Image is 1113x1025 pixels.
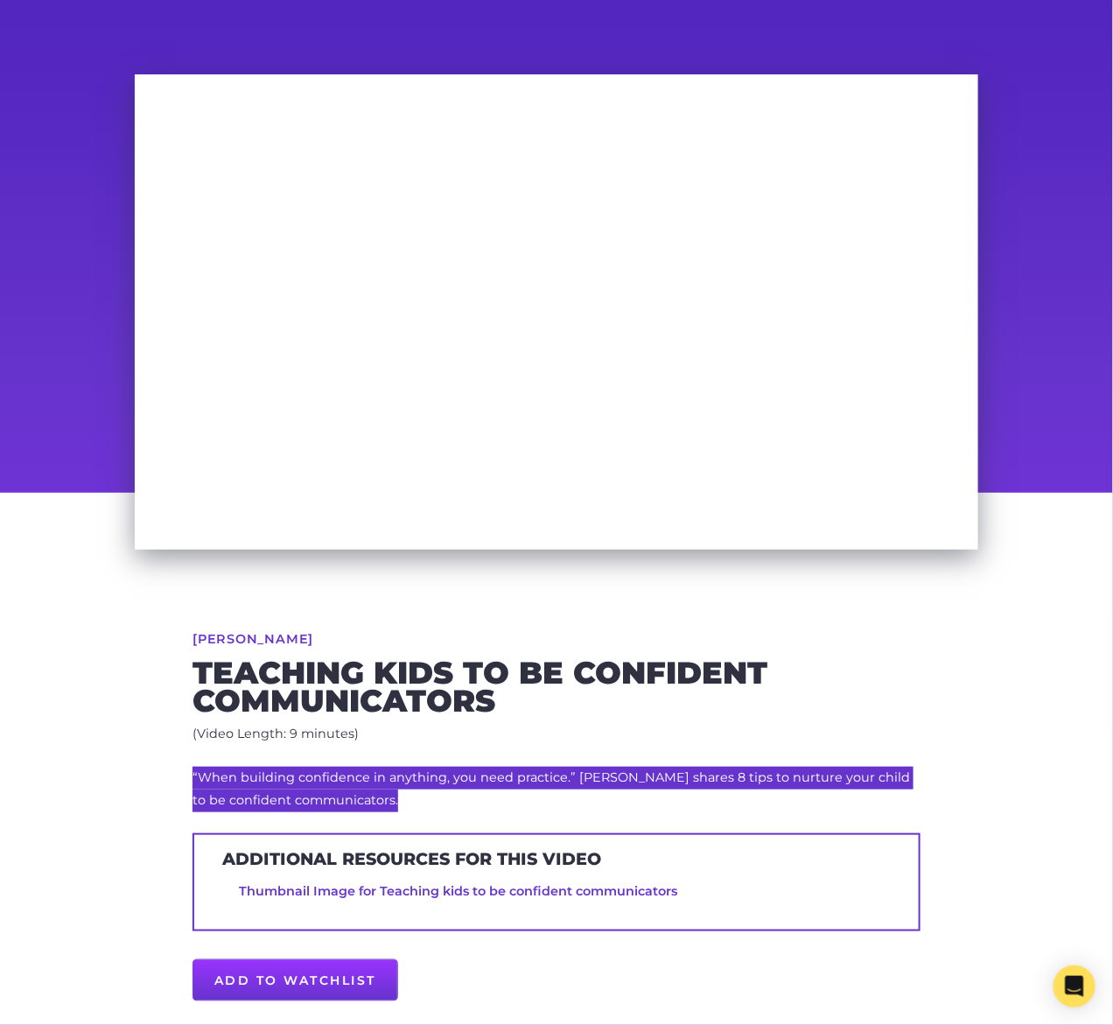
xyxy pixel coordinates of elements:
[192,959,398,1001] a: Add to Watchlist
[192,723,920,746] p: (Video Length: 9 minutes)
[239,883,677,899] a: Thumbnail Image for Teaching kids to be confident communicators
[192,659,920,714] h2: Teaching kids to be confident communicators
[192,769,910,808] span: “When building confidence in anything, you need practice.” [PERSON_NAME] shares 8 tips to nurture...
[192,633,313,645] a: [PERSON_NAME]
[1053,965,1095,1007] div: Open Intercom Messenger
[222,849,601,869] h3: Additional resources for this video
